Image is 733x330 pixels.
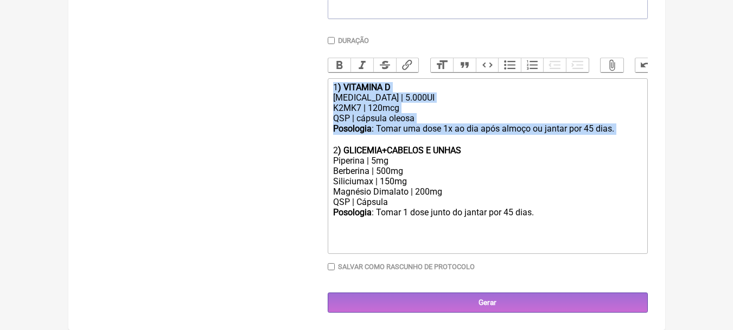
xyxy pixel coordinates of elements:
[333,92,641,103] div: [MEDICAL_DATA] | 5.000UI
[333,155,641,166] div: Piperina | 5mg
[333,207,641,219] div: : Tomar 1 dose junto do jantar por 45 dias. ㅤ
[431,58,454,72] button: Heading
[328,58,351,72] button: Bold
[476,58,499,72] button: Code
[333,103,641,113] div: K2MK7 | 120mcg
[338,263,475,271] label: Salvar como rascunho de Protocolo
[521,58,544,72] button: Numbers
[566,58,589,72] button: Increase Level
[333,207,372,217] strong: Posologia
[333,82,641,92] div: 1
[338,82,391,92] strong: ) VITAMINA D
[328,292,648,313] input: Gerar
[333,113,641,123] div: QSP | cápsula oleosa
[635,58,658,72] button: Undo
[498,58,521,72] button: Bullets
[373,58,396,72] button: Strikethrough
[453,58,476,72] button: Quote
[338,145,461,155] strong: ) GLICEMIA+CABELOS E UNHAS
[601,58,623,72] button: Attach Files
[396,58,419,72] button: Link
[333,166,641,197] div: Berberina | 500mg Siliciumax | 150mg Magnésio Dimalato | 200mg
[333,197,641,207] div: QSP | Cápsula
[333,145,641,155] div: 2
[338,36,369,45] label: Duração
[333,123,372,134] strong: Posologia
[333,123,641,145] div: : Tomar uma dose 1x ao dia após almoço ou jantar por 45 dias. ㅤ
[543,58,566,72] button: Decrease Level
[350,58,373,72] button: Italic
